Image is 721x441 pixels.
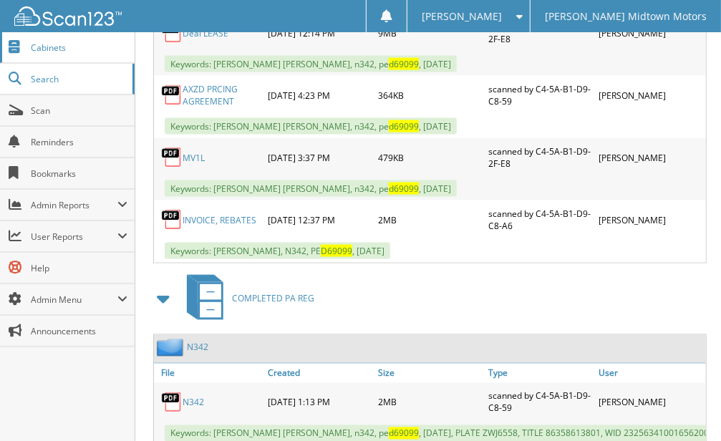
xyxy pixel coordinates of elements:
[485,17,596,49] div: scanned by C4-5A-B1-D9-2F-E8
[31,168,127,180] span: Bookmarks
[374,364,485,383] a: Size
[31,231,117,243] span: User Reports
[264,79,374,111] div: [DATE] 4:23 PM
[14,6,122,26] img: scan123-logo-white.svg
[31,136,127,148] span: Reminders
[264,204,374,236] div: [DATE] 12:37 PM
[485,387,596,418] div: scanned by C4-5A-B1-D9-C8-59
[389,120,419,132] span: d69099
[596,387,706,418] div: [PERSON_NAME]
[165,243,390,259] span: Keywords: [PERSON_NAME], N342, PE , [DATE]
[485,364,596,383] a: Type
[31,325,127,337] span: Announcements
[232,293,314,305] span: COMPLETED PA REG
[31,73,125,85] span: Search
[374,204,485,236] div: 2MB
[264,142,374,173] div: [DATE] 3:37 PM
[183,83,261,107] a: AXZD PRCING AGREEMENT
[31,262,127,274] span: Help
[264,17,374,49] div: [DATE] 12:14 PM
[374,142,485,173] div: 479KB
[596,204,706,236] div: [PERSON_NAME]
[264,364,374,383] a: Created
[31,105,127,117] span: Scan
[422,12,502,21] span: [PERSON_NAME]
[187,341,208,354] a: N342
[183,214,256,226] a: INVOICE, REBATES
[264,387,374,418] div: [DATE] 1:13 PM
[545,12,707,21] span: [PERSON_NAME] Midtown Motors
[485,79,596,111] div: scanned by C4-5A-B1-D9-C8-59
[485,142,596,173] div: scanned by C4-5A-B1-D9-2F-E8
[596,17,706,49] div: [PERSON_NAME]
[154,364,264,383] a: File
[389,183,419,195] span: d69099
[183,27,228,39] a: Deal LEASE
[389,427,419,440] span: d69099
[165,180,457,197] span: Keywords: [PERSON_NAME] [PERSON_NAME], n342, pe , [DATE]
[161,84,183,106] img: PDF.png
[157,339,187,357] img: folder2.png
[596,79,706,111] div: [PERSON_NAME]
[389,58,419,70] span: d69099
[485,204,596,236] div: scanned by C4-5A-B1-D9-C8-A6
[183,152,205,164] a: MV1L
[178,271,314,327] a: COMPLETED PA REG
[649,372,721,441] iframe: Chat Widget
[183,397,204,409] a: N342
[31,199,117,211] span: Admin Reports
[374,387,485,418] div: 2MB
[596,364,706,383] a: User
[374,17,485,49] div: 9MB
[596,142,706,173] div: [PERSON_NAME]
[165,56,457,72] span: Keywords: [PERSON_NAME] [PERSON_NAME], n342, pe , [DATE]
[161,209,183,231] img: PDF.png
[161,22,183,44] img: PDF.png
[31,42,127,54] span: Cabinets
[31,294,117,306] span: Admin Menu
[374,79,485,111] div: 364KB
[321,245,352,257] span: D69099
[165,118,457,135] span: Keywords: [PERSON_NAME] [PERSON_NAME], n342, pe , [DATE]
[161,392,183,413] img: PDF.png
[161,147,183,168] img: PDF.png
